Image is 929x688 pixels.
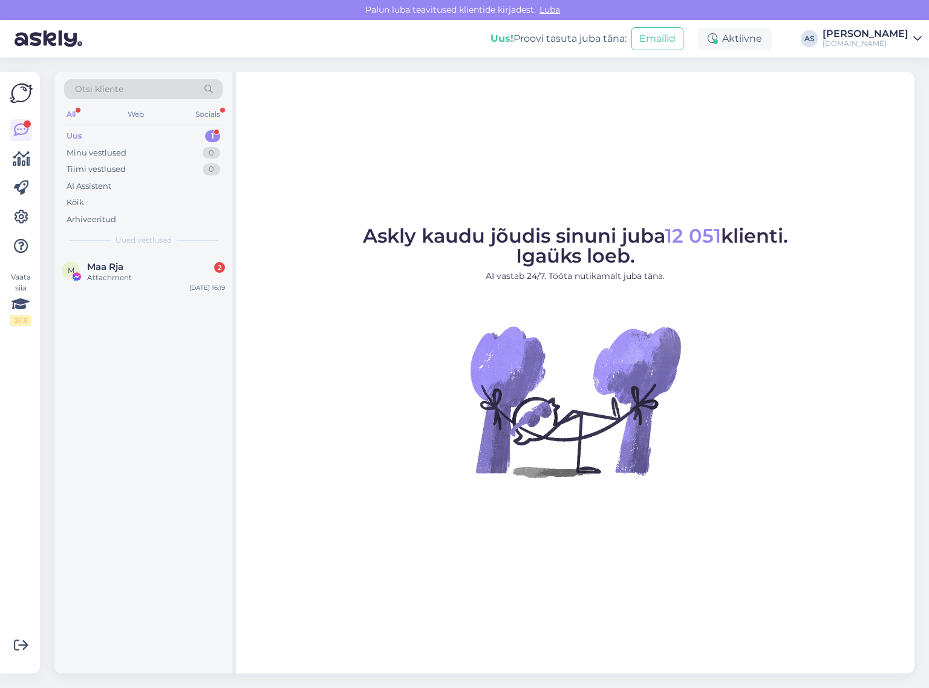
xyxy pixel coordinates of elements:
[665,224,721,247] span: 12 051
[214,262,225,273] div: 2
[363,270,788,283] p: AI vastab 24/7. Tööta nutikamalt juba täna.
[125,106,146,122] div: Web
[363,224,788,267] span: Askly kaudu jõudis sinuni juba klienti. Igaüks loeb.
[491,31,627,46] div: Proovi tasuta juba täna:
[64,106,78,122] div: All
[87,272,225,283] div: Attachment
[10,82,33,105] img: Askly Logo
[67,163,126,175] div: Tiimi vestlused
[67,147,126,159] div: Minu vestlused
[466,292,684,510] img: No Chat active
[801,30,818,47] div: AS
[823,39,908,48] div: [DOMAIN_NAME]
[67,180,111,192] div: AI Assistent
[10,272,31,326] div: Vaata siia
[205,130,220,142] div: 1
[823,29,908,39] div: [PERSON_NAME]
[203,163,220,175] div: 0
[823,29,922,48] a: [PERSON_NAME][DOMAIN_NAME]
[491,33,513,44] b: Uus!
[189,283,225,292] div: [DATE] 16:19
[67,197,84,209] div: Kõik
[536,4,564,15] span: Luba
[87,261,123,272] span: Maa Rja
[698,28,772,50] div: Aktiivne
[67,214,116,226] div: Arhiveeritud
[203,147,220,159] div: 0
[10,315,31,326] div: 2 / 3
[67,130,82,142] div: Uus
[116,235,172,246] span: Uued vestlused
[631,27,683,50] button: Emailid
[193,106,223,122] div: Socials
[75,83,123,96] span: Otsi kliente
[68,266,74,275] span: M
